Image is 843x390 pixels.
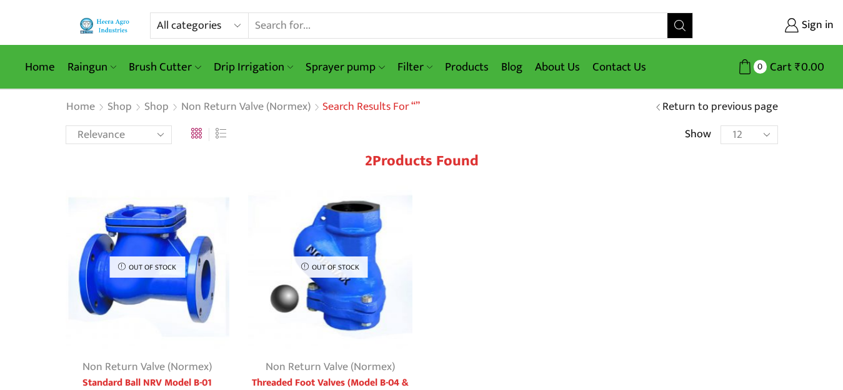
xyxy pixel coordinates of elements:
[667,13,692,38] button: Search button
[207,52,299,82] a: Drip Irrigation
[66,185,230,349] img: Standard Ball NRV Model B-01 Flanzed
[712,14,834,37] a: Sign in
[107,99,132,115] a: Shop
[248,185,412,349] img: Non Return Valve
[109,256,185,278] p: Out of stock
[19,52,61,82] a: Home
[299,52,391,82] a: Sprayer pump
[586,52,652,82] a: Contact Us
[662,99,778,115] a: Return to previous page
[144,99,169,115] a: Shop
[706,56,824,79] a: 0 Cart ₹0.00
[292,256,368,278] p: Out of stock
[754,60,767,73] span: 0
[529,52,586,82] a: About Us
[66,99,420,115] nav: Breadcrumb
[795,57,801,77] span: ₹
[795,57,824,77] bdi: 0.00
[767,59,792,76] span: Cart
[322,100,420,114] h1: Search results for “”
[495,52,529,82] a: Blog
[266,358,395,376] a: Non Return Valve (Normex)
[372,149,479,173] span: Products found
[122,52,207,82] a: Brush Cutter
[685,127,711,143] span: Show
[799,17,834,34] span: Sign in
[66,125,172,144] select: Shop order
[391,52,439,82] a: Filter
[439,52,495,82] a: Products
[61,52,122,82] a: Raingun
[365,149,372,173] span: 2
[249,13,667,38] input: Search for...
[82,358,212,376] a: Non Return Valve (Normex)
[181,99,311,115] a: Non Return Valve (Normex)
[66,99,96,115] a: Home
